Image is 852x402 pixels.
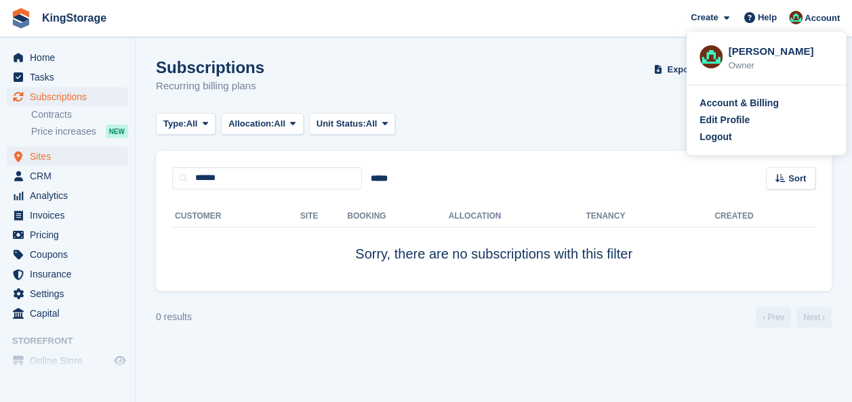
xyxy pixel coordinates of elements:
div: Owner [728,59,833,72]
a: Next [796,307,832,328]
a: menu [7,351,128,370]
a: Preview store [112,353,128,369]
span: All [366,117,378,131]
span: Help [758,11,777,24]
a: Logout [699,130,833,144]
span: Type: [163,117,186,131]
span: Pricing [30,225,111,244]
a: menu [7,48,128,67]
a: menu [7,206,128,225]
a: Previous [756,307,791,328]
span: Sorry, there are no subscriptions with this filter [355,246,632,261]
span: Create [691,11,718,24]
button: Type: All [156,113,216,135]
a: Contracts [31,108,128,121]
th: Allocation [449,206,586,227]
a: menu [7,225,128,244]
button: Allocation: All [221,113,304,135]
span: All [274,117,285,131]
a: menu [7,284,128,303]
span: Tasks [30,68,111,87]
h1: Subscriptions [156,58,264,76]
a: menu [7,245,128,264]
span: Price increases [31,125,96,138]
a: Price increases NEW [31,124,128,139]
div: 0 results [156,310,192,324]
button: Export [651,58,711,81]
img: John King [789,11,803,24]
div: [PERSON_NAME] [728,44,833,56]
th: Site [300,206,347,227]
span: Account [805,12,840,25]
span: Sites [30,147,111,166]
img: John King [699,45,723,68]
div: Logout [699,130,731,144]
span: Unit Status: [317,117,366,131]
th: Created [714,206,815,227]
span: Capital [30,304,111,323]
span: Home [30,48,111,67]
span: Subscriptions [30,87,111,106]
a: menu [7,147,128,166]
a: menu [7,265,128,284]
a: menu [7,68,128,87]
span: All [186,117,198,131]
a: Edit Profile [699,113,833,127]
span: Allocation: [228,117,274,131]
span: Online Store [30,351,111,370]
span: Storefront [12,334,135,348]
a: menu [7,166,128,185]
div: NEW [106,125,128,138]
nav: Page [753,307,834,328]
span: Coupons [30,245,111,264]
div: Account & Billing [699,96,779,110]
a: menu [7,87,128,106]
a: menu [7,186,128,205]
span: Settings [30,284,111,303]
span: Insurance [30,265,111,284]
span: CRM [30,166,111,185]
th: Booking [347,206,448,227]
a: KingStorage [37,7,112,29]
a: Account & Billing [699,96,833,110]
button: Unit Status: All [309,113,395,135]
a: menu [7,304,128,323]
span: Sort [788,172,806,185]
span: Export [667,63,695,76]
span: Analytics [30,186,111,205]
p: Recurring billing plans [156,79,264,94]
div: Edit Profile [699,113,750,127]
img: stora-icon-8386f47178a22dfd0bd8f6a31ec36ba5ce8667c1dd55bd0f319d3a0aa187defe.svg [11,8,31,28]
th: Customer [172,206,300,227]
span: Invoices [30,206,111,225]
th: Tenancy [586,206,633,227]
